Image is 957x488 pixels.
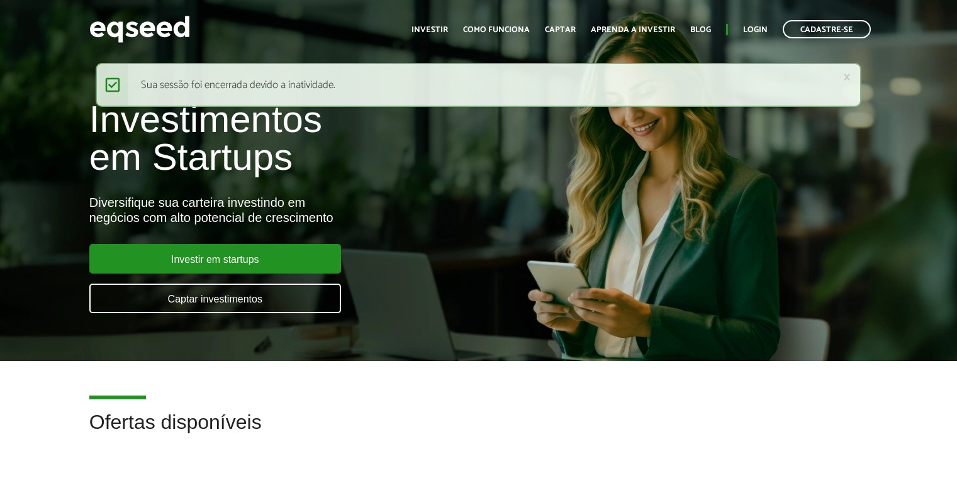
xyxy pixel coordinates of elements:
[690,26,711,34] a: Blog
[89,411,868,452] h2: Ofertas disponíveis
[463,26,530,34] a: Como funciona
[843,70,851,84] a: ×
[591,26,675,34] a: Aprenda a investir
[411,26,448,34] a: Investir
[89,13,190,46] img: EqSeed
[743,26,768,34] a: Login
[96,63,861,107] div: Sua sessão foi encerrada devido a inatividade.
[545,26,576,34] a: Captar
[89,244,341,274] a: Investir em startups
[89,284,341,313] a: Captar investimentos
[783,20,871,38] a: Cadastre-se
[89,195,549,225] div: Diversifique sua carteira investindo em negócios com alto potencial de crescimento
[89,101,549,176] h1: Investimentos em Startups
